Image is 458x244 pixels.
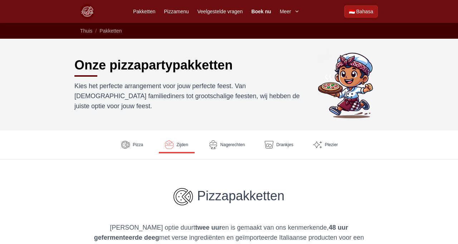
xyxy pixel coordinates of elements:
img: Bali Pizza Party Logo [80,4,94,19]
img: Drinks [265,140,273,149]
a: Beralih ke Bahasa Indonesia [344,5,378,18]
font: Bahasa [356,9,373,14]
font: Pizzamenu [164,9,189,14]
a: Plezier [308,136,344,153]
a: Drankjes [259,136,299,153]
a: Pakketten [133,8,155,15]
img: Bali Pizza Party Packages [315,50,384,119]
img: Fun [313,140,322,149]
font: Boek nu [251,9,271,14]
font: [PERSON_NAME] optie duurt [110,224,195,231]
font: Onze pizzapartypakketten [74,58,233,72]
a: Pakketten [99,28,122,34]
font: Pizzapakketten [197,188,284,203]
font: Kies het perfecte arrangement voor jouw perfecte feest. Van [DEMOGRAPHIC_DATA] familiediners tot ... [74,82,300,110]
img: Sides [165,140,174,149]
font: Zijden [176,142,188,147]
font: Nagerechten [220,142,245,147]
font: Plezier [325,142,338,147]
a: Pizza [114,136,150,153]
a: Thuis [80,28,92,34]
button: Meer [280,8,300,15]
a: Veelgestelde vragen [198,8,243,15]
img: Pizza [121,140,130,149]
font: Pakketten [133,9,155,14]
a: Pizzamenu [164,8,189,15]
font: en is gemaakt van ons kenmerkende, [221,224,328,231]
font: Meer [280,9,291,14]
font: 🇮🇩 [349,9,355,14]
a: Zijden [159,136,195,153]
a: Nagerechten [203,136,251,153]
font: Drankjes [276,142,293,147]
font: Veelgestelde vragen [198,9,243,14]
font: / [95,28,97,34]
font: twee uur [195,224,221,231]
img: Desserts [209,140,218,149]
font: Pizza [133,142,143,147]
a: Boek nu [251,8,271,15]
img: Pizza [174,188,193,205]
